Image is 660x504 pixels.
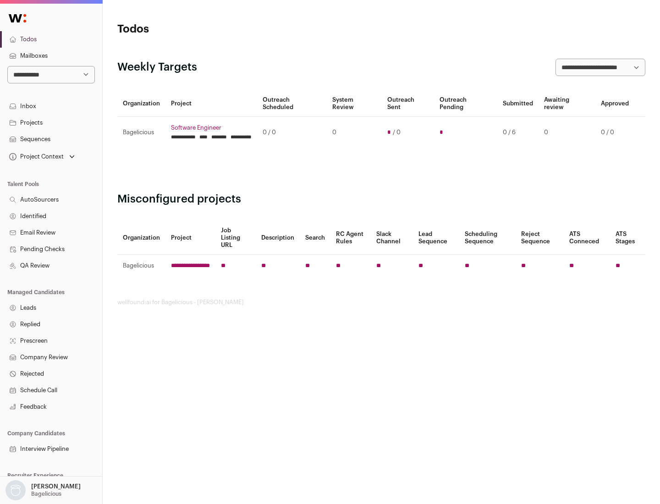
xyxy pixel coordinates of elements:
h2: Weekly Targets [117,60,197,75]
footer: wellfound:ai for Bagelicious - [PERSON_NAME] [117,299,645,306]
th: Outreach Scheduled [257,91,327,117]
th: Search [300,221,330,255]
th: Job Listing URL [215,221,256,255]
th: Reject Sequence [516,221,564,255]
th: Submitted [497,91,539,117]
p: Bagelicious [31,490,61,498]
th: ATS Conneced [564,221,610,255]
button: Open dropdown [7,150,77,163]
a: Software Engineer [171,124,252,131]
div: Project Context [7,153,64,160]
td: Bagelicious [117,117,165,148]
td: 0 / 6 [497,117,539,148]
p: [PERSON_NAME] [31,483,81,490]
span: / 0 [393,129,401,136]
img: nopic.png [5,480,26,500]
th: Outreach Pending [434,91,497,117]
td: 0 [327,117,381,148]
button: Open dropdown [4,480,82,500]
td: 0 / 0 [257,117,327,148]
td: 0 [539,117,595,148]
th: Scheduling Sequence [459,221,516,255]
th: Organization [117,91,165,117]
th: Approved [595,91,634,117]
th: Awaiting review [539,91,595,117]
th: Project [165,91,257,117]
th: ATS Stages [610,221,645,255]
h2: Misconfigured projects [117,192,645,207]
th: RC Agent Rules [330,221,370,255]
th: Organization [117,221,165,255]
th: Outreach Sent [382,91,434,117]
td: Bagelicious [117,255,165,277]
th: Project [165,221,215,255]
th: Description [256,221,300,255]
img: Wellfound [4,9,31,27]
h1: Todos [117,22,293,37]
th: Lead Sequence [413,221,459,255]
th: Slack Channel [371,221,413,255]
td: 0 / 0 [595,117,634,148]
th: System Review [327,91,381,117]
